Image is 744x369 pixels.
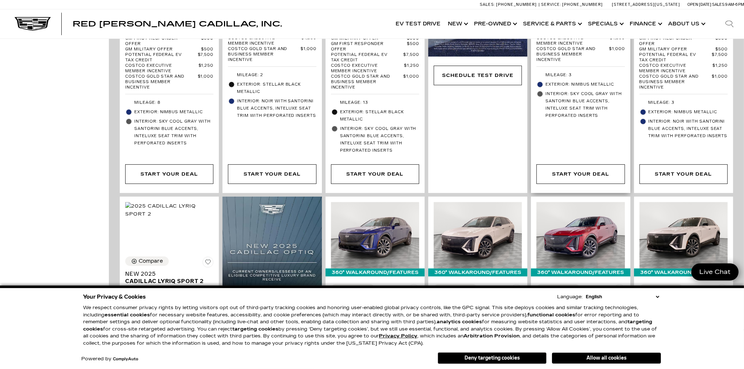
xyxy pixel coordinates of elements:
strong: analytics cookies [437,319,482,325]
button: Save Vehicle [408,284,419,298]
span: Interior: Sky Cool Gray with Santorini Blue accents, Inteluxe seat trim with Perforated inserts [134,118,213,147]
span: Cadillac LYRIQ Sport 2 [125,278,208,285]
a: Costco Executive Member Incentive $1,250 [536,36,625,46]
a: Finance [626,9,665,38]
a: EV Test Drive [392,9,444,38]
button: Compare Vehicle [125,257,169,266]
strong: Arbitration Provision [463,333,520,339]
a: Potential Federal EV Tax Credit $7,500 [125,52,213,63]
a: New [444,9,470,38]
a: Specials [584,9,626,38]
div: Start Your Deal [244,170,301,178]
div: Start Your Deal [331,164,419,184]
span: Potential Federal EV Tax Credit [331,52,404,63]
a: Service: [PHONE_NUMBER] [539,3,605,7]
span: Exterior: Nimbus Metallic [649,108,728,116]
div: Start Your Deal [536,164,625,184]
div: Search [715,9,744,38]
span: $7,500 [403,52,419,63]
li: Mileage: 8 [125,98,213,107]
span: Costco Executive Member Incentive [228,36,301,46]
div: 360° WalkAround/Features [634,268,733,276]
img: 2025 Cadillac LYRIQ Sport 2 [434,202,522,268]
span: $500 [201,47,213,52]
img: 2025 Cadillac LYRIQ Sport 2 [331,202,419,268]
span: Costco Gold Star and Business Member Incentive [331,74,404,90]
span: Costco Gold Star and Business Member Incentive [536,46,609,63]
span: $500 [715,47,728,52]
span: Interior: Sky Cool Gray with Santorini Blue accents, Inteluxe seat trim with Perforated inserts [340,125,419,154]
span: Costco Executive Member Incentive [125,63,199,74]
span: Potential Federal EV Tax Credit [125,52,198,63]
span: $1,250 [610,36,625,46]
span: GM Military Offer [125,47,201,52]
span: $7,500 [712,52,728,63]
span: Interior: Noir with Santorini Blue accents, Inteluxe seat trim with Perforated inserts [649,118,728,140]
div: Stock : C309826 [125,285,213,291]
a: Potential Federal EV Tax Credit $7,500 [639,52,728,63]
button: Compare Vehicle [331,284,375,294]
strong: functional cookies [527,312,575,318]
div: Schedule Test Drive [442,71,514,79]
a: GM First Responder Offer $500 [639,36,728,47]
span: Costco Gold Star and Business Member Incentive [639,74,712,90]
span: $500 [715,36,728,47]
span: Exterior: Stellar Black Metallic [340,108,419,123]
a: Costco Executive Member Incentive $1,250 [639,63,728,74]
p: We respect consumer privacy rights by letting visitors opt out of third-party tracking cookies an... [83,304,661,347]
span: Sales: [712,2,725,7]
li: Mileage: 13 [331,98,419,107]
img: 2025 Cadillac LYRIQ Sport 2 [125,202,213,218]
a: Costco Gold Star and Business Member Incentive $1,000 [228,46,316,63]
span: $1,250 [712,63,728,74]
button: Save Vehicle [511,284,522,298]
span: $1,250 [301,36,316,46]
a: Costco Executive Member Incentive $1,250 [331,63,419,74]
span: $7,500 [198,52,214,63]
a: Costco Executive Member Incentive $1,250 [125,63,213,74]
div: Language: [557,295,582,299]
li: Mileage: 3 [639,98,728,107]
div: Start Your Deal [655,170,712,178]
a: About Us [665,9,708,38]
a: Red [PERSON_NAME] Cadillac, Inc. [73,20,282,28]
div: Start Your Deal [639,164,728,184]
div: Powered by [81,357,138,361]
a: ComplyAuto [113,357,138,361]
span: [PHONE_NUMBER] [562,2,603,7]
button: Allow all cookies [552,353,661,364]
div: Compare [139,258,163,265]
button: Save Vehicle [203,257,213,270]
button: Deny targeting cookies [438,352,547,364]
span: GM Military Offer [639,47,715,52]
span: GM First Responder Offer [639,36,715,47]
span: Exterior: Nimbus Metallic [134,108,213,116]
a: Pre-Owned [470,9,519,38]
a: Service & Parts [519,9,584,38]
span: Costco Gold Star and Business Member Incentive [125,74,198,90]
a: GM Military Offer $500 [125,47,213,52]
img: 2025 Cadillac LYRIQ Sport 2 [536,202,625,268]
a: [STREET_ADDRESS][US_STATE] [612,2,680,7]
a: Costco Gold Star and Business Member Incentive $1,000 [125,74,213,90]
div: 360° WalkAround/Features [326,268,425,276]
div: Schedule Test Drive [434,66,522,85]
strong: targeting cookies [83,319,652,332]
span: 9 AM-6 PM [725,2,744,7]
span: Live Chat [696,268,734,276]
a: Costco Gold Star and Business Member Incentive $1,000 [331,74,419,90]
span: $1,000 [301,46,316,63]
a: GM First Responder Offer $500 [331,41,419,52]
strong: essential cookies [105,312,150,318]
li: Mileage: 3 [536,70,625,80]
span: [PHONE_NUMBER] [496,2,537,7]
div: Start Your Deal [140,170,198,178]
span: Open [DATE] [687,2,711,7]
a: Live Chat [691,263,739,280]
button: Compare Vehicle [536,284,580,294]
span: Costco Gold Star and Business Member Incentive [228,46,301,63]
u: Privacy Policy [379,333,417,339]
button: Save Vehicle [717,284,728,298]
li: Mileage: 2 [228,70,316,80]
